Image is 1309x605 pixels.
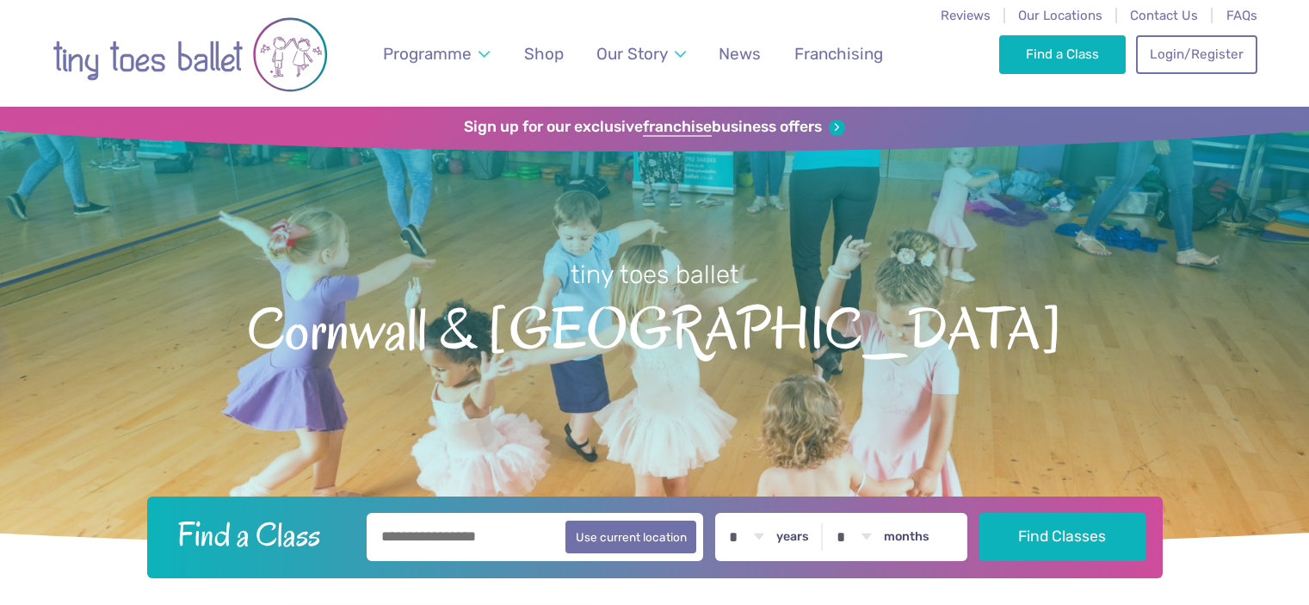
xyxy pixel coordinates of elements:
[794,44,883,64] span: Franchising
[30,292,1279,361] span: Cornwall & [GEOGRAPHIC_DATA]
[979,513,1145,561] button: Find Classes
[596,44,668,64] span: Our Story
[1018,8,1102,23] a: Our Locations
[565,521,697,553] button: Use current location
[374,34,497,74] a: Programme
[719,44,761,64] span: News
[786,34,891,74] a: Franchising
[776,529,809,545] label: years
[588,34,694,74] a: Our Story
[1226,8,1257,23] a: FAQs
[941,8,991,23] a: Reviews
[524,44,564,64] span: Shop
[643,118,712,137] strong: franchise
[999,35,1126,73] a: Find a Class
[383,44,472,64] span: Programme
[164,513,355,556] h2: Find a Class
[52,11,328,98] img: tiny toes ballet
[1130,8,1198,23] a: Contact Us
[1136,35,1257,73] a: Login/Register
[516,34,571,74] a: Shop
[464,118,845,137] a: Sign up for our exclusivefranchisebusiness offers
[571,260,739,289] small: tiny toes ballet
[884,529,929,545] label: months
[711,34,769,74] a: News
